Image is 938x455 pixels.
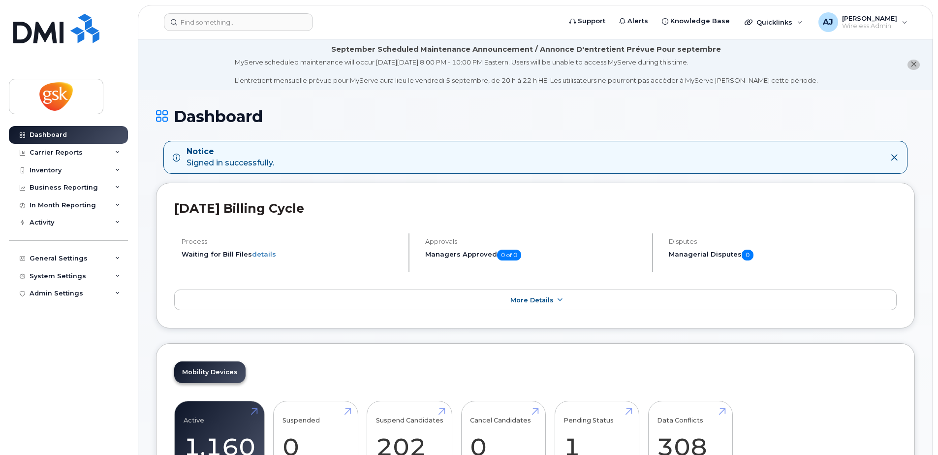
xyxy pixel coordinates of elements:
li: Waiting for Bill Files [182,250,400,259]
button: close notification [907,60,920,70]
h4: Process [182,238,400,245]
strong: Notice [187,146,274,158]
h2: [DATE] Billing Cycle [174,201,897,216]
h1: Dashboard [156,108,915,125]
span: 0 of 0 [497,250,521,260]
span: More Details [510,296,554,304]
h5: Managerial Disputes [669,250,897,260]
h4: Approvals [425,238,644,245]
span: 0 [742,250,753,260]
h4: Disputes [669,238,897,245]
h5: Managers Approved [425,250,644,260]
div: September Scheduled Maintenance Announcement / Annonce D'entretient Prévue Pour septembre [331,44,721,55]
div: Signed in successfully. [187,146,274,169]
div: MyServe scheduled maintenance will occur [DATE][DATE] 8:00 PM - 10:00 PM Eastern. Users will be u... [235,58,818,85]
a: details [252,250,276,258]
a: Mobility Devices [174,361,246,383]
